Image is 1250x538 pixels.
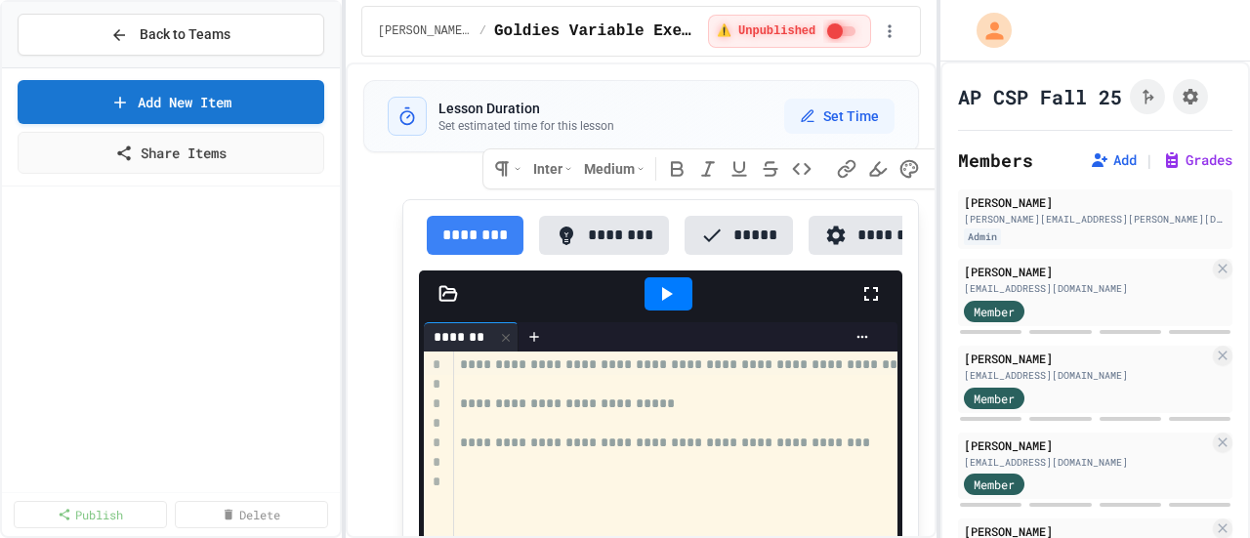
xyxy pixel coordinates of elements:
[784,99,895,134] button: Set Time
[528,153,577,185] button: Inter
[974,303,1015,320] span: Member
[479,23,486,39] span: /
[717,23,815,39] span: ⚠️ Unpublished
[964,350,1209,367] div: [PERSON_NAME]
[964,281,1209,296] div: [EMAIL_ADDRESS][DOMAIN_NAME]
[438,118,614,134] p: Set estimated time for this lesson
[974,476,1015,493] span: Member
[18,132,324,174] a: Share Items
[1145,148,1154,172] span: |
[438,99,614,118] h3: Lesson Duration
[964,368,1209,383] div: [EMAIL_ADDRESS][DOMAIN_NAME]
[494,20,700,43] span: Goldies Variable Exercises
[964,193,1227,211] div: [PERSON_NAME]
[956,8,1017,53] div: My Account
[18,14,324,56] button: Back to Teams
[1173,79,1208,114] button: Assignment Settings
[1130,79,1165,114] button: Click to see fork details
[1090,150,1137,170] button: Add
[964,228,1001,245] div: Admin
[579,153,649,185] button: Medium
[964,263,1209,280] div: [PERSON_NAME]
[1162,150,1232,170] button: Grades
[964,436,1209,454] div: [PERSON_NAME]
[974,390,1015,407] span: Member
[18,80,324,124] a: Add New Item
[175,501,328,528] a: Delete
[1088,375,1230,458] iframe: chat widget
[964,212,1227,227] div: [PERSON_NAME][EMAIL_ADDRESS][PERSON_NAME][DOMAIN_NAME]
[958,146,1033,174] h2: Members
[1168,460,1230,518] iframe: chat widget
[14,501,167,528] a: Publish
[964,455,1209,470] div: [EMAIL_ADDRESS][DOMAIN_NAME]
[378,23,472,39] span: Goldie Programming Python
[708,15,871,48] div: ⚠️ Students cannot see this content! Click the toggle to publish it and make it visible to your c...
[958,83,1122,110] h1: AP CSP Fall 25
[140,24,230,45] span: Back to Teams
